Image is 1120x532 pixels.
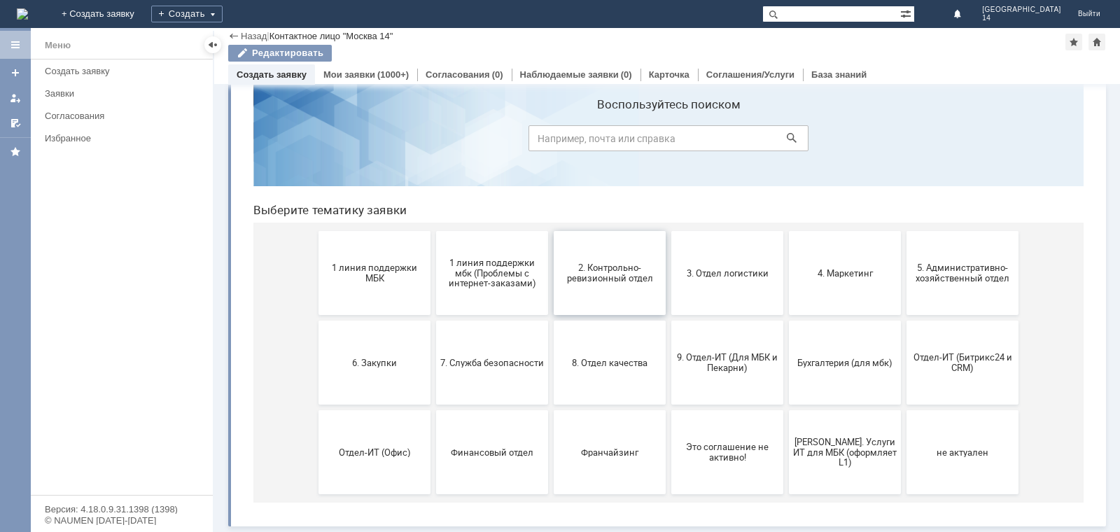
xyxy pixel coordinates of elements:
span: Это соглашение не активно! [433,379,537,400]
div: Избранное [45,133,189,143]
div: Добавить в избранное [1065,34,1082,50]
a: Мои заявки [323,69,375,80]
a: Карточка [649,69,689,80]
a: База знаний [811,69,867,80]
a: Мои заявки [4,87,27,109]
div: Заявки [45,88,204,99]
a: Соглашения/Услуги [706,69,794,80]
span: 1 линия поддержки МБК [80,199,184,220]
button: 2. Контрольно-ревизионный отдел [311,168,423,252]
button: Бухгалтерия (для мбк) [547,258,659,342]
div: © NAUMEN [DATE]-[DATE] [45,516,199,525]
div: (1000+) [377,69,409,80]
span: не актуален [668,384,772,394]
input: Например, почта или справка [286,62,566,88]
button: Отдел-ИТ (Офис) [76,347,188,431]
a: Наблюдаемые заявки [520,69,619,80]
span: 7. Служба безопасности [198,294,302,304]
span: 5. Административно-хозяйственный отдел [668,199,772,220]
div: Создать заявку [45,66,204,76]
a: Согласования [426,69,490,80]
span: 4. Маркетинг [551,204,654,215]
a: Создать заявку [4,62,27,84]
a: Перейти на домашнюю страницу [17,8,28,20]
span: Расширенный поиск [900,6,914,20]
button: 7. Служба безопасности [194,258,306,342]
a: Мои согласования [4,112,27,134]
button: [PERSON_NAME]. Услуги ИТ для МБК (оформляет L1) [547,347,659,431]
div: Версия: 4.18.0.9.31.1398 (1398) [45,505,199,514]
span: 8. Отдел качества [316,294,419,304]
button: 8. Отдел качества [311,258,423,342]
div: (0) [621,69,632,80]
span: Отдел-ИТ (Битрикс24 и CRM) [668,289,772,310]
button: Финансовый отдел [194,347,306,431]
div: Контактное лицо "Москва 14" [269,31,393,41]
div: Сделать домашней страницей [1088,34,1105,50]
span: 3. Отдел логистики [433,204,537,215]
span: Франчайзинг [316,384,419,394]
button: 1 линия поддержки мбк (Проблемы с интернет-заказами) [194,168,306,252]
button: Отдел-ИТ (Битрикс24 и CRM) [664,258,776,342]
button: 1 линия поддержки МБК [76,168,188,252]
span: 1 линия поддержки мбк (Проблемы с интернет-заказами) [198,194,302,225]
span: Отдел-ИТ (Офис) [80,384,184,394]
a: Создать заявку [39,60,210,82]
div: Создать [151,6,223,22]
a: Согласования [39,105,210,127]
button: 5. Административно-хозяйственный отдел [664,168,776,252]
div: Меню [45,37,71,54]
button: не актуален [664,347,776,431]
span: 9. Отдел-ИТ (Для МБК и Пекарни) [433,289,537,310]
div: (0) [492,69,503,80]
div: | [267,30,269,41]
header: Выберите тематику заявки [11,140,841,154]
a: Назад [241,31,267,41]
span: 14 [982,14,1061,22]
button: 9. Отдел-ИТ (Для МБК и Пекарни) [429,258,541,342]
span: [GEOGRAPHIC_DATA] [982,6,1061,14]
span: [PERSON_NAME]. Услуги ИТ для МБК (оформляет L1) [551,373,654,405]
span: Финансовый отдел [198,384,302,394]
button: 4. Маркетинг [547,168,659,252]
a: Заявки [39,83,210,104]
button: Франчайзинг [311,347,423,431]
span: Бухгалтерия (для мбк) [551,294,654,304]
img: logo [17,8,28,20]
a: Создать заявку [237,69,307,80]
button: Это соглашение не активно! [429,347,541,431]
div: Скрыть меню [204,36,221,53]
button: 3. Отдел логистики [429,168,541,252]
button: 6. Закупки [76,258,188,342]
span: 2. Контрольно-ревизионный отдел [316,199,419,220]
span: 6. Закупки [80,294,184,304]
div: Согласования [45,111,204,121]
label: Воспользуйтесь поиском [286,34,566,48]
